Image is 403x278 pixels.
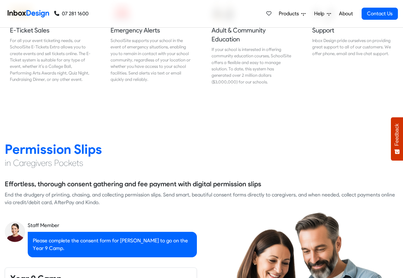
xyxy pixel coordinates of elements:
a: Products [276,7,308,20]
h4: in Caregivers Pockets [5,157,398,169]
div: SchoolSite supports your school in the event of emergency situations, enabling you to remain in c... [111,37,191,83]
div: For all your event ticketing needs, our SchoolSite E-Tickets Extra allows you to create events an... [10,37,91,83]
h5: Effortless, thorough consent gathering and fee payment with digital permission slips [5,179,261,189]
span: Products [279,10,301,18]
div: Inbox Design pride ourselves on providing great support to all of our customers. We offer phone, ... [312,37,393,57]
h5: Adult & Community Education [212,26,292,44]
h5: Emergency Alerts [111,26,191,35]
a: Help [312,7,334,20]
div: Please complete the consent form for [PERSON_NAME] to go on the Year 9 Camp. [28,232,197,257]
div: If your school is interested in offering community education courses, SchoolSite offers a flexibl... [212,46,292,85]
a: About [337,7,355,20]
span: Help [314,10,327,18]
h5: Support [312,26,393,35]
button: Feedback - Show survey [391,117,403,160]
a: Contact Us [362,8,398,20]
div: Staff Member [28,222,197,229]
img: staff_avatar.png [5,222,25,242]
div: End the drudgery of printing, chasing, and collecting permission slips. Send smart, beautiful con... [5,191,398,206]
a: 07 281 1600 [54,10,89,18]
span: Feedback [394,124,400,146]
h5: E-Ticket Sales [10,26,91,35]
h2: Permission Slips [5,141,398,157]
